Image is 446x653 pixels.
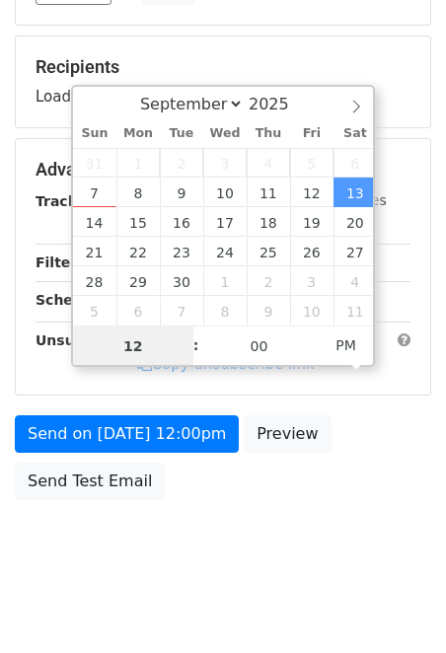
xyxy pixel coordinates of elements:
[36,56,410,108] div: Loading...
[73,148,116,178] span: August 31, 2025
[290,237,334,266] span: September 26, 2025
[247,296,290,326] span: October 9, 2025
[334,148,377,178] span: September 6, 2025
[160,148,203,178] span: September 2, 2025
[73,207,116,237] span: September 14, 2025
[116,207,160,237] span: September 15, 2025
[116,148,160,178] span: September 1, 2025
[247,148,290,178] span: September 4, 2025
[247,237,290,266] span: September 25, 2025
[203,207,247,237] span: September 17, 2025
[160,296,203,326] span: October 7, 2025
[73,127,116,140] span: Sun
[203,178,247,207] span: September 10, 2025
[36,193,102,209] strong: Tracking
[36,159,410,181] h5: Advanced
[116,266,160,296] span: September 29, 2025
[73,266,116,296] span: September 28, 2025
[36,292,107,308] strong: Schedule
[160,178,203,207] span: September 9, 2025
[290,178,334,207] span: September 12, 2025
[290,148,334,178] span: September 5, 2025
[247,178,290,207] span: September 11, 2025
[334,207,377,237] span: September 20, 2025
[160,207,203,237] span: September 16, 2025
[73,296,116,326] span: October 5, 2025
[116,127,160,140] span: Mon
[36,254,86,270] strong: Filters
[244,415,331,453] a: Preview
[347,558,446,653] iframe: Chat Widget
[334,266,377,296] span: October 4, 2025
[290,296,334,326] span: October 10, 2025
[36,332,132,348] strong: Unsubscribe
[15,415,239,453] a: Send on [DATE] 12:00pm
[203,127,247,140] span: Wed
[73,237,116,266] span: September 21, 2025
[160,237,203,266] span: September 23, 2025
[73,326,193,366] input: Hour
[247,207,290,237] span: September 18, 2025
[334,296,377,326] span: October 11, 2025
[319,326,373,365] span: Click to toggle
[116,237,160,266] span: September 22, 2025
[334,237,377,266] span: September 27, 2025
[244,95,315,113] input: Year
[334,127,377,140] span: Sat
[247,266,290,296] span: October 2, 2025
[116,296,160,326] span: October 6, 2025
[203,266,247,296] span: October 1, 2025
[15,463,165,500] a: Send Test Email
[203,148,247,178] span: September 3, 2025
[203,237,247,266] span: September 24, 2025
[116,178,160,207] span: September 8, 2025
[160,127,203,140] span: Tue
[334,178,377,207] span: September 13, 2025
[290,127,334,140] span: Fri
[199,326,320,366] input: Minute
[137,355,315,373] a: Copy unsubscribe link
[160,266,203,296] span: September 30, 2025
[290,207,334,237] span: September 19, 2025
[193,326,199,365] span: :
[73,178,116,207] span: September 7, 2025
[36,56,410,78] h5: Recipients
[309,190,386,211] label: UTM Codes
[203,296,247,326] span: October 8, 2025
[290,266,334,296] span: October 3, 2025
[247,127,290,140] span: Thu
